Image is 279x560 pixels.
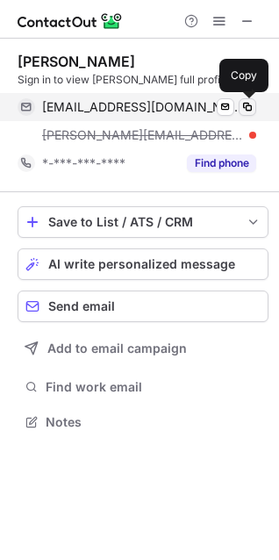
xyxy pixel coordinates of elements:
[47,341,187,355] span: Add to email campaign
[18,248,268,280] button: AI write personalized message
[18,375,268,399] button: Find work email
[46,414,261,430] span: Notes
[18,410,268,434] button: Notes
[18,53,135,70] div: [PERSON_NAME]
[18,206,268,238] button: save-profile-one-click
[42,127,243,143] span: [PERSON_NAME][EMAIL_ADDRESS][DOMAIN_NAME]
[48,299,115,313] span: Send email
[18,72,268,88] div: Sign in to view [PERSON_NAME] full profile
[18,333,268,364] button: Add to email campaign
[42,99,243,115] span: [EMAIL_ADDRESS][DOMAIN_NAME]
[48,257,235,271] span: AI write personalized message
[18,11,123,32] img: ContactOut v5.3.10
[18,291,268,322] button: Send email
[48,215,238,229] div: Save to List / ATS / CRM
[46,379,261,395] span: Find work email
[187,154,256,172] button: Reveal Button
